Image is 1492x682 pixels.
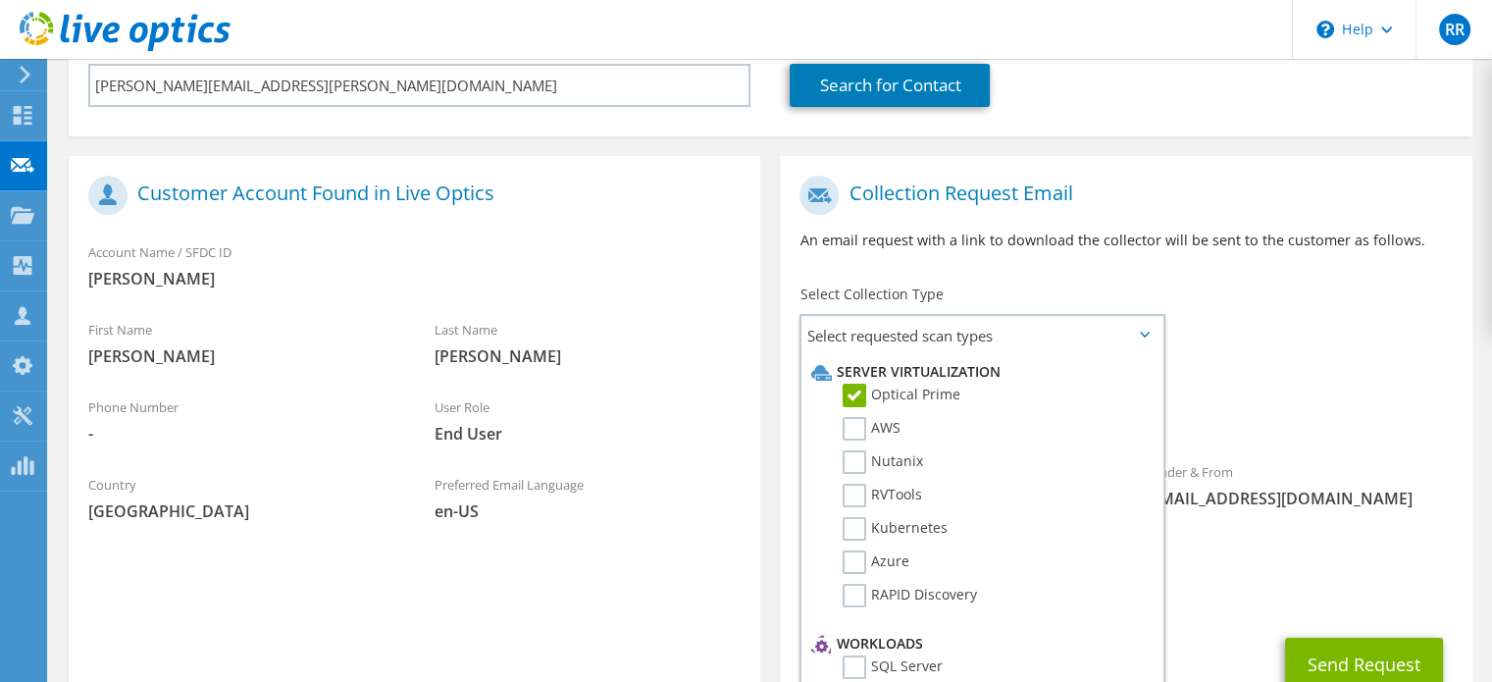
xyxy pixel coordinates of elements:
p: An email request with a link to download the collector will be sent to the customer as follows. [799,230,1452,251]
li: Server Virtualization [806,360,1153,384]
div: Account Name / SFDC ID [69,232,760,299]
span: [GEOGRAPHIC_DATA] [88,500,395,522]
a: Search for Contact [790,64,990,107]
div: Requested Collections [780,363,1471,442]
label: Nutanix [843,450,923,474]
li: Workloads [806,632,1153,656]
span: [PERSON_NAME] [88,345,395,367]
div: To [780,451,1126,541]
span: en-US [435,500,742,522]
div: Country [69,464,415,532]
span: [PERSON_NAME] [88,268,741,289]
label: RVTools [843,484,922,507]
div: User Role [415,387,761,454]
div: CC & Reply To [780,551,1471,618]
label: Azure [843,551,909,574]
span: End User [435,423,742,445]
h1: Collection Request Email [799,176,1442,215]
span: [PERSON_NAME] [435,345,742,367]
svg: \n [1316,21,1334,38]
label: Optical Prime [843,384,960,407]
h1: Customer Account Found in Live Optics [88,176,731,215]
label: Select Collection Type [799,285,943,304]
label: AWS [843,417,900,441]
span: - [88,423,395,445]
label: RAPID Discovery [843,584,977,607]
div: Phone Number [69,387,415,454]
label: Kubernetes [843,517,948,541]
div: Sender & From [1126,451,1472,519]
span: RR [1439,14,1470,45]
div: First Name [69,309,415,377]
label: SQL Server [843,656,943,679]
div: Last Name [415,309,761,377]
span: Select requested scan types [801,316,1162,355]
span: [EMAIL_ADDRESS][DOMAIN_NAME] [1146,488,1453,509]
div: Preferred Email Language [415,464,761,532]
